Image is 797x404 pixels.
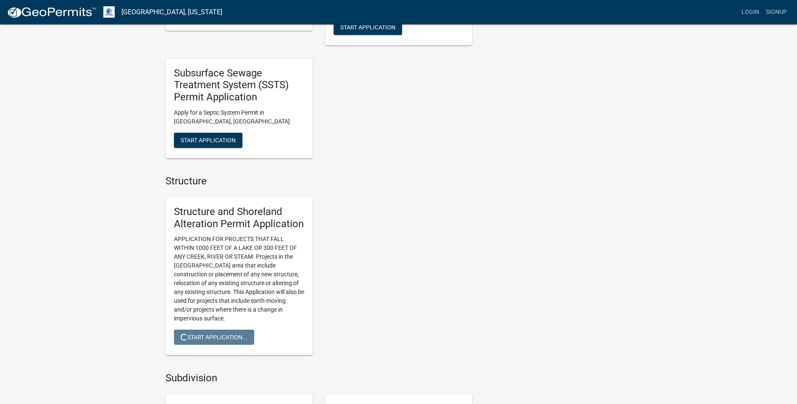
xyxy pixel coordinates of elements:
button: Start Application... [174,330,254,345]
a: Login [738,4,763,20]
p: APPLICATION FOR PROJECTS THAT FALL WITHIN 1000 FEET OF A LAKE OR 300 FEET OF ANY CREEK, RIVER OR ... [174,235,304,323]
button: Start Application [334,20,402,35]
span: Start Application [181,136,236,143]
img: Otter Tail County, Minnesota [103,6,115,18]
h4: Structure [166,175,472,187]
p: Apply for a Septic System Permit in [GEOGRAPHIC_DATA], [GEOGRAPHIC_DATA] [174,108,304,126]
button: Start Application [174,133,242,148]
a: [GEOGRAPHIC_DATA], [US_STATE] [121,5,222,19]
span: Start Application... [181,334,247,341]
span: Start Application [340,24,395,30]
h4: Subdivision [166,372,472,384]
h5: Subsurface Sewage Treatment System (SSTS) Permit Application [174,67,304,103]
h5: Structure and Shoreland Alteration Permit Application [174,206,304,230]
a: Signup [763,4,790,20]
